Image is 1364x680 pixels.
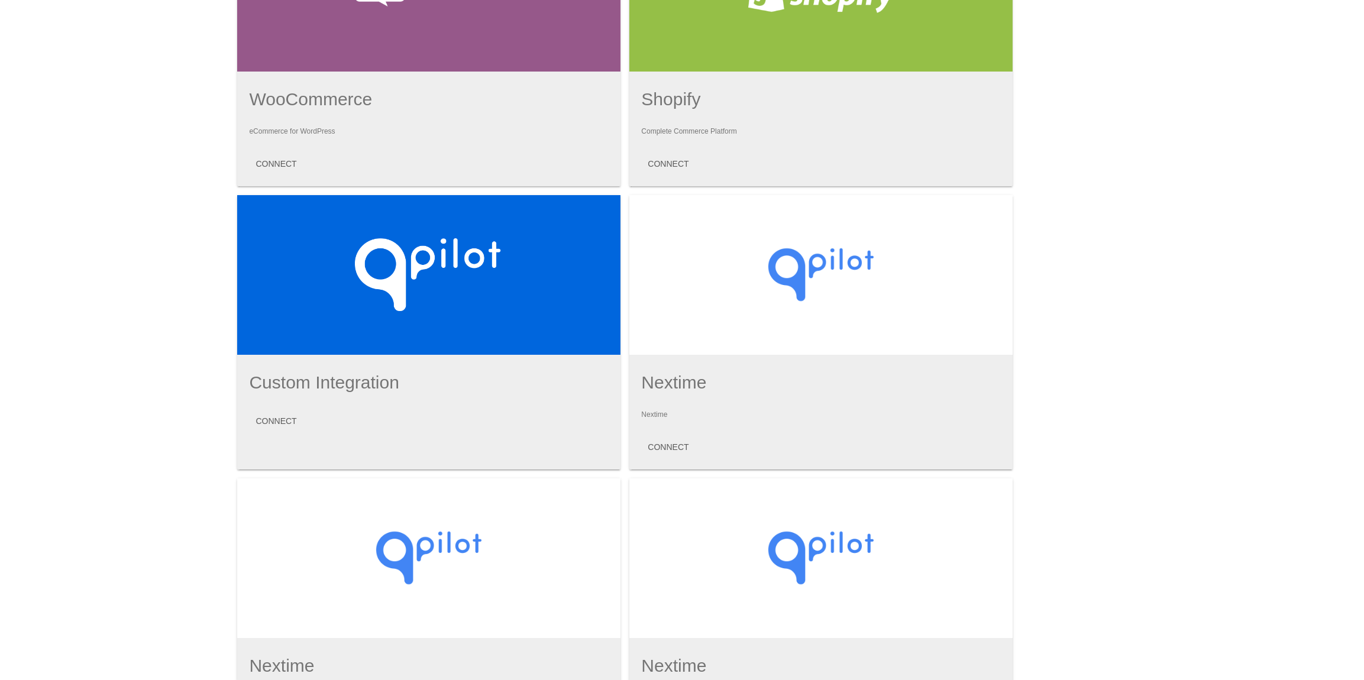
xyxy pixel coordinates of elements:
h1: Nextime [641,656,1001,676]
p: Nextime [641,410,1001,419]
p: eCommerce for WordPress [249,127,609,135]
h1: Shopify [641,89,1001,109]
span: CONNECT [256,416,296,426]
p: Complete Commerce Platform [641,127,1001,135]
button: CONNECT [246,410,306,432]
h1: Nextime [641,373,1001,393]
h1: Custom Integration [249,373,609,393]
h1: WooCommerce [249,89,609,109]
button: CONNECT [638,436,698,458]
button: CONNECT [246,153,306,174]
span: CONNECT [648,159,689,169]
button: CONNECT [638,153,698,174]
span: CONNECT [648,442,689,452]
span: CONNECT [256,159,296,169]
h1: Nextime [249,656,609,676]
